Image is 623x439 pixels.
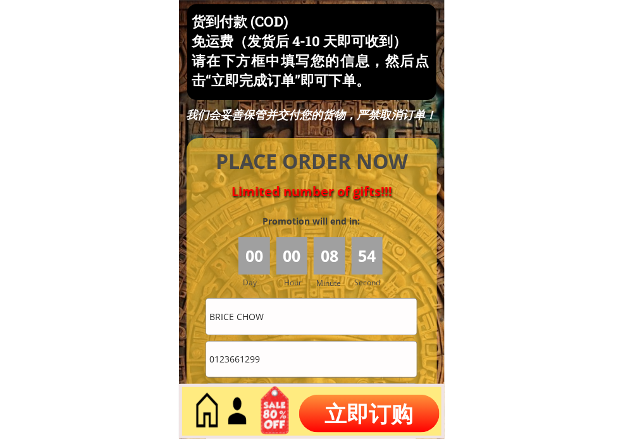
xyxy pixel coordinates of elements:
div: 我们会妥善保管并交付您的货物，严禁取消订单！ [185,108,438,122]
h3: 货到付款 (COD) 免运费（发货后 4-10 天即可收到） 请在下方框中填写您的信息，然后点击“立即完成订单”即可下单。 [192,12,429,90]
h4: Limited number of gifts!!! [201,184,423,199]
h4: PLACE ORDER NOW [201,147,423,176]
h3: Day [243,276,274,288]
p: 立即订购 [299,395,440,433]
input: 姓名 [206,299,416,334]
h3: Hour [284,276,311,288]
h3: Promotion will end in: [240,214,383,228]
input: 电话 [206,342,416,377]
h3: Second [355,276,386,288]
h3: Minute [316,277,344,289]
